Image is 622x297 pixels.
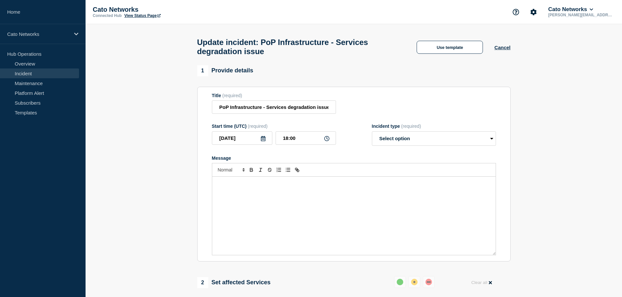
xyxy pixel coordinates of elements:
[425,279,432,285] div: down
[547,6,595,13] button: Cato Networks
[215,166,247,174] span: Font size
[494,45,510,50] button: Cancel
[394,276,406,288] button: up
[417,41,483,54] button: Use template
[7,31,70,37] p: Cato Networks
[212,124,336,129] div: Start time (UTC)
[212,131,272,145] input: YYYY-MM-DD
[509,5,523,19] button: Support
[372,124,496,129] div: Incident type
[197,65,208,76] span: 1
[197,38,406,56] h1: Update incident: PoP Infrastructure - Services degradation issue
[197,65,253,76] div: Provide details
[372,131,496,146] select: Incident type
[212,156,496,161] div: Message
[212,177,496,255] div: Message
[248,124,268,129] span: (required)
[93,13,122,18] p: Connected Hub
[293,166,302,174] button: Toggle link
[467,276,496,289] button: Clear all
[547,13,615,17] p: [PERSON_NAME][EMAIL_ADDRESS][PERSON_NAME][DOMAIN_NAME]
[197,277,271,288] div: Set affected Services
[423,276,435,288] button: down
[408,276,420,288] button: affected
[247,166,256,174] button: Toggle bold text
[212,100,336,114] input: Title
[265,166,274,174] button: Toggle strikethrough text
[197,277,208,288] span: 2
[274,166,283,174] button: Toggle ordered list
[276,131,336,145] input: HH:MM
[93,6,223,13] p: Cato Networks
[222,93,242,98] span: (required)
[527,5,540,19] button: Account settings
[124,13,161,18] a: View Status Page
[283,166,293,174] button: Toggle bulleted list
[212,93,336,98] div: Title
[411,279,418,285] div: affected
[397,279,403,285] div: up
[401,124,421,129] span: (required)
[256,166,265,174] button: Toggle italic text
